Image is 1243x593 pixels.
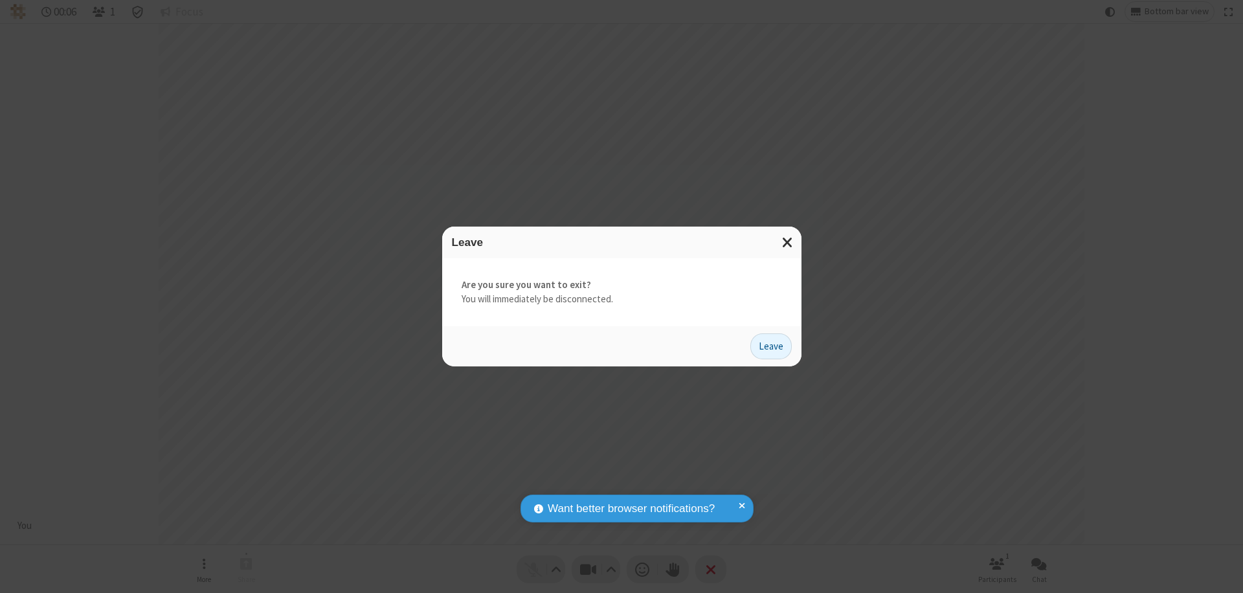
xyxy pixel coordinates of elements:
button: Close modal [774,227,801,258]
button: Leave [750,333,792,359]
h3: Leave [452,236,792,249]
span: Want better browser notifications? [548,500,715,517]
strong: Are you sure you want to exit? [462,278,782,293]
div: You will immediately be disconnected. [442,258,801,326]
